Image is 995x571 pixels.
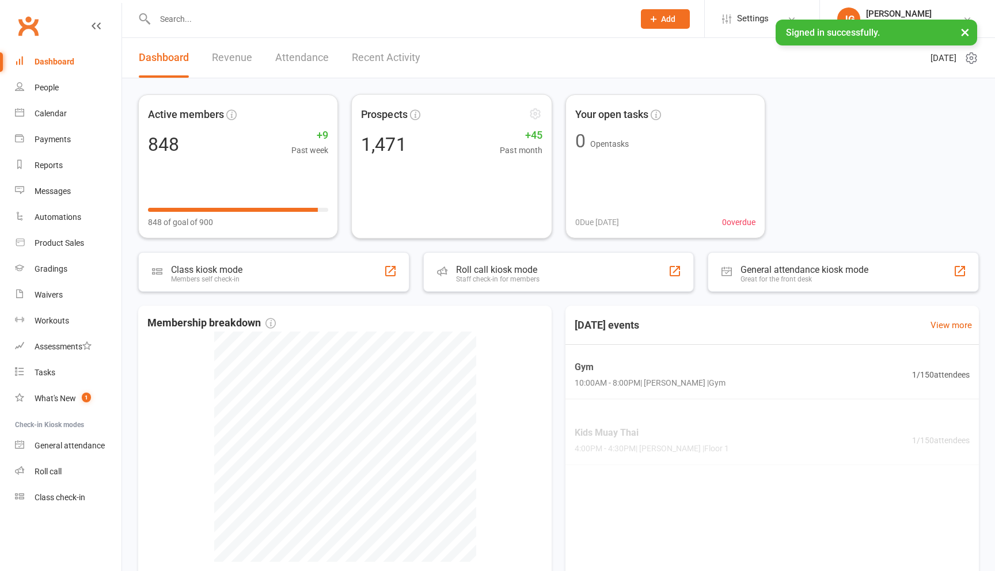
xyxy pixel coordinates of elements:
a: View more [931,318,972,332]
div: Staff check-in for members [456,275,540,283]
a: Tasks [15,360,121,386]
span: +45 [500,127,542,144]
div: Payments [35,135,71,144]
div: Class check-in [35,493,85,502]
span: Signed in successfully. [786,27,880,38]
span: +9 [291,127,328,144]
span: Kids Muay Thai [575,425,729,440]
span: Past week [291,144,328,157]
a: Automations [15,204,121,230]
span: Your open tasks [575,106,648,123]
span: Settings [737,6,769,32]
div: Product Sales [35,238,84,248]
div: JG [837,7,860,31]
div: People [35,83,59,92]
a: Class kiosk mode [15,485,121,511]
span: 0 Due [DATE] [575,216,619,229]
a: Recent Activity [352,38,420,78]
a: Dashboard [15,49,121,75]
span: Open tasks [590,139,629,149]
div: Workouts [35,316,69,325]
a: Revenue [212,38,252,78]
div: Tasks [35,368,55,377]
div: Members self check-in [171,275,242,283]
a: Workouts [15,308,121,334]
div: Calendar [35,109,67,118]
a: People [15,75,121,101]
div: Roll call kiosk mode [456,264,540,275]
a: Payments [15,127,121,153]
input: Search... [151,11,626,27]
a: Dashboard [139,38,189,78]
span: Active members [148,106,224,123]
button: Add [641,9,690,29]
div: [PERSON_NAME] [866,9,963,19]
div: 848 [148,135,179,154]
span: 0 overdue [722,216,755,229]
a: Waivers [15,282,121,308]
a: Messages [15,178,121,204]
div: Class kiosk mode [171,264,242,275]
div: 0 [575,132,586,150]
a: Assessments [15,334,121,360]
span: Past month [500,144,542,157]
span: 10:00AM - 8:00PM | [PERSON_NAME] | Gym [575,376,726,389]
button: × [955,20,975,44]
span: [DATE] [931,51,956,65]
div: Bujutsu Martial Arts Centre [866,19,963,29]
a: Attendance [275,38,329,78]
div: Gradings [35,264,67,273]
span: Prospects [361,106,407,123]
div: General attendance kiosk mode [740,264,868,275]
a: What's New1 [15,386,121,412]
span: 848 of goal of 900 [148,216,213,229]
div: Roll call [35,467,62,476]
div: 1,471 [361,135,406,153]
a: Clubworx [14,12,43,40]
a: Gradings [15,256,121,282]
span: 4:00PM - 4:30PM | [PERSON_NAME] | Floor 1 [575,442,729,455]
div: Messages [35,186,71,196]
span: 1 / 150 attendees [912,368,970,380]
div: Dashboard [35,57,74,66]
h3: [DATE] events [565,315,648,336]
span: Add [661,14,675,24]
a: Reports [15,153,121,178]
span: 1 [82,393,91,402]
span: Gym [575,359,726,374]
div: Automations [35,212,81,222]
div: Waivers [35,290,63,299]
span: Membership breakdown [147,315,276,332]
div: Great for the front desk [740,275,868,283]
a: General attendance kiosk mode [15,433,121,459]
span: 1 / 150 attendees [912,433,970,446]
a: Product Sales [15,230,121,256]
div: Reports [35,161,63,170]
a: Roll call [15,459,121,485]
div: Assessments [35,342,92,351]
div: What's New [35,394,76,403]
div: General attendance [35,441,105,450]
a: Calendar [15,101,121,127]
